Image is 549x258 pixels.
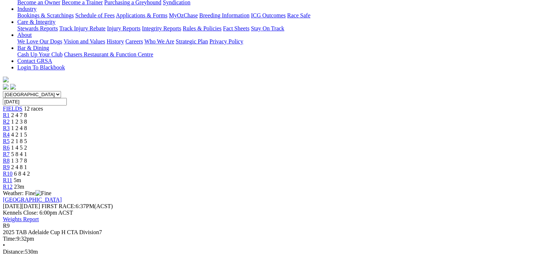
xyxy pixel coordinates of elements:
span: 2 4 7 8 [11,112,27,118]
img: facebook.svg [3,84,9,90]
span: 23m [14,184,24,190]
a: Stewards Reports [17,25,58,31]
a: Track Injury Rebate [59,25,105,31]
a: Rules & Policies [183,25,222,31]
span: [DATE] [3,203,40,209]
a: Integrity Reports [142,25,181,31]
span: 6 8 4 2 [14,171,30,177]
div: Care & Integrity [17,25,546,32]
input: Select date [3,98,67,106]
span: [DATE] [3,203,22,209]
div: Bar & Dining [17,51,546,58]
img: Fine [35,190,51,197]
a: R4 [3,132,10,138]
span: Time: [3,236,17,242]
a: [GEOGRAPHIC_DATA] [3,197,62,203]
a: R8 [3,158,10,164]
span: FIRST RACE: [42,203,75,209]
span: R9 [3,223,10,229]
span: 2 1 8 5 [11,138,27,144]
div: 530m [3,249,546,255]
span: Weather: Fine [3,190,51,196]
span: 6:37PM(ACST) [42,203,113,209]
span: 2 4 8 1 [11,164,27,170]
a: Race Safe [287,12,310,18]
a: R10 [3,171,13,177]
a: Careers [125,38,143,44]
a: Vision and Values [64,38,105,44]
span: 1 2 3 8 [11,119,27,125]
a: Strategic Plan [176,38,208,44]
span: 12 races [24,106,43,112]
img: twitter.svg [10,84,16,90]
a: History [106,38,124,44]
span: • [3,242,5,248]
a: Cash Up Your Club [17,51,62,57]
a: R5 [3,138,10,144]
a: Schedule of Fees [75,12,114,18]
a: Stay On Track [251,25,284,31]
a: Contact GRSA [17,58,52,64]
a: We Love Our Dogs [17,38,62,44]
span: 1 4 5 2 [11,145,27,151]
a: R7 [3,151,10,157]
span: Distance: [3,249,25,255]
a: Fact Sheets [223,25,249,31]
a: R3 [3,125,10,131]
span: 4 2 1 5 [11,132,27,138]
div: About [17,38,546,45]
a: About [17,32,32,38]
a: Care & Integrity [17,19,56,25]
a: R6 [3,145,10,151]
div: 2025 TAB Adelaide Cup H CTA Division7 [3,229,546,236]
a: Breeding Information [199,12,249,18]
a: Login To Blackbook [17,64,65,70]
a: Industry [17,6,36,12]
a: R11 [3,177,12,183]
a: R2 [3,119,10,125]
a: R9 [3,164,10,170]
span: 1 3 7 8 [11,158,27,164]
div: Industry [17,12,546,19]
span: 5 8 4 1 [11,151,27,157]
img: logo-grsa-white.png [3,77,9,82]
a: Weights Report [3,216,39,222]
a: Who We Are [144,38,174,44]
div: 9:32pm [3,236,546,242]
div: Kennels Close: 6:00pm ACST [3,210,546,216]
a: Privacy Policy [209,38,243,44]
span: 5m [14,177,21,183]
a: FIELDS [3,106,22,112]
a: Chasers Restaurant & Function Centre [64,51,153,57]
a: MyOzChase [169,12,198,18]
a: ICG Outcomes [251,12,286,18]
span: 1 2 4 8 [11,125,27,131]
a: Bar & Dining [17,45,49,51]
a: Applications & Forms [116,12,167,18]
a: Injury Reports [107,25,140,31]
a: R1 [3,112,10,118]
a: Bookings & Scratchings [17,12,74,18]
a: R12 [3,184,13,190]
